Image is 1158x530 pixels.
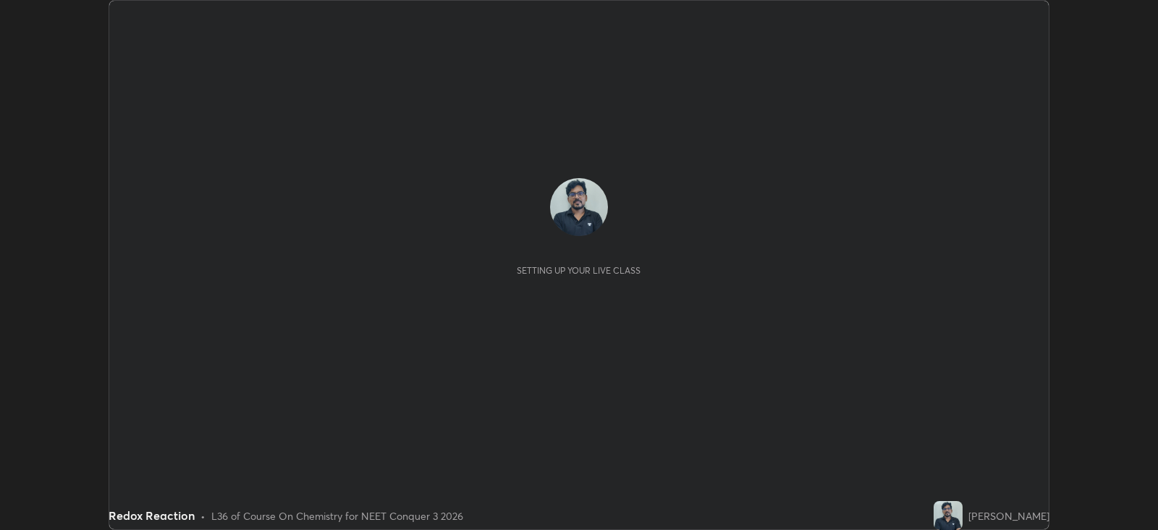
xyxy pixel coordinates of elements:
div: [PERSON_NAME] [968,508,1049,523]
div: L36 of Course On Chemistry for NEET Conquer 3 2026 [211,508,463,523]
div: Setting up your live class [517,265,641,276]
div: • [200,508,206,523]
img: c438d33b5f8f45deb8631a47d5d110ef.jpg [934,501,963,530]
img: c438d33b5f8f45deb8631a47d5d110ef.jpg [550,178,608,236]
div: Redox Reaction [109,507,195,524]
